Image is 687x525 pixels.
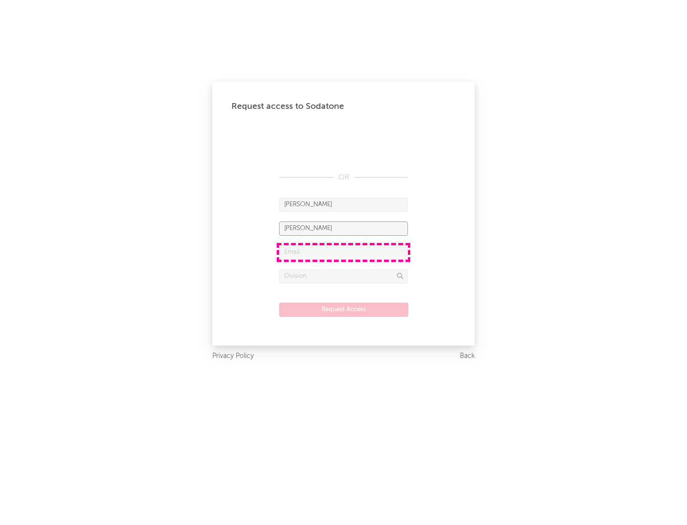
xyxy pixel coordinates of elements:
[279,245,408,260] input: Email
[279,269,408,283] input: Division
[460,350,475,362] a: Back
[231,101,456,112] div: Request access to Sodatone
[212,350,254,362] a: Privacy Policy
[279,198,408,212] input: First Name
[279,172,408,183] div: OR
[279,303,408,317] button: Request Access
[279,221,408,236] input: Last Name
